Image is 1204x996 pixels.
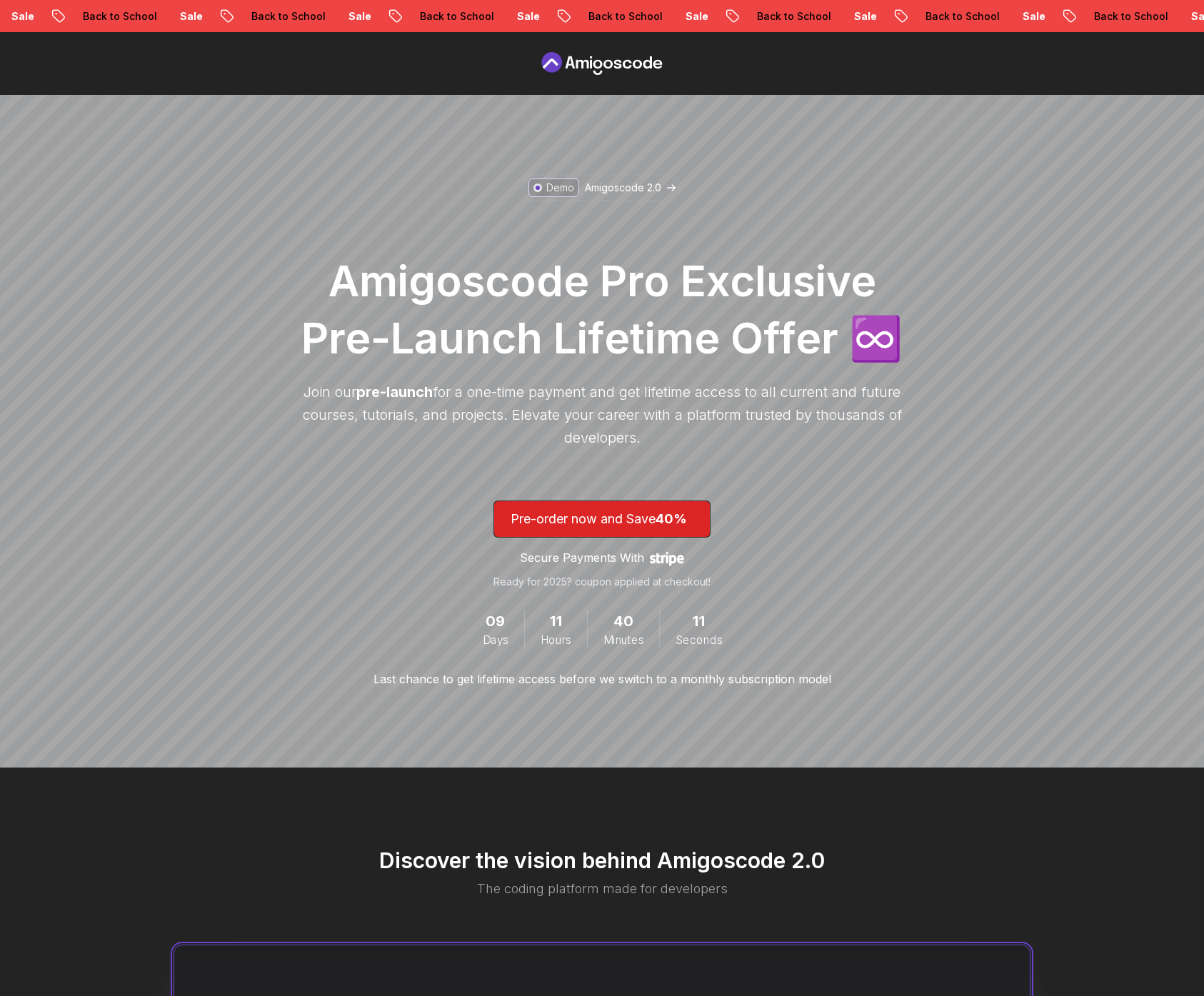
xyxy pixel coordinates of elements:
p: Sale [926,9,972,24]
span: pre-launch [356,383,433,401]
a: lifetime-access [493,500,711,589]
p: Pre-order now and Save [511,509,693,529]
span: Days [482,632,508,648]
a: Pre Order page [538,52,666,75]
span: Minutes [603,632,643,648]
p: Ready for 2025? coupon applied at checkout! [493,575,711,589]
span: 40% [656,511,687,526]
p: The coding platform made for developers [396,879,808,899]
p: Back to School [492,9,589,24]
p: Back to School [323,9,421,24]
p: Secure Payments With [520,549,644,566]
p: Sale [421,9,466,24]
span: Hours [541,632,571,648]
span: 9 Days [486,610,506,633]
span: 11 Hours [549,610,562,633]
span: Seconds [676,632,722,648]
h1: Amigoscode Pro Exclusive Pre-Launch Lifetime Offer ♾️ [295,252,909,366]
span: 40 Minutes [613,610,633,633]
h2: Discover the vision behind Amigoscode 2.0 [174,847,1030,873]
p: Sale [252,9,298,24]
p: Back to School [829,9,926,24]
a: DemoAmigoscode 2.0 [525,175,679,201]
p: Last chance to get lifetime access before we switch to a monthly subscription model [373,670,831,688]
p: Demo [546,181,574,195]
p: Join our for a one-time payment and get lifetime access to all current and future courses, tutori... [295,381,909,449]
p: Sale [84,9,129,24]
p: Sale [589,9,635,24]
p: Back to School [998,9,1095,24]
p: Sale [1095,9,1140,24]
p: Sale [758,9,803,24]
p: Back to School [155,9,252,24]
p: Amigoscode 2.0 [585,181,661,195]
p: Back to School [661,9,758,24]
span: 11 Seconds [693,610,706,633]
